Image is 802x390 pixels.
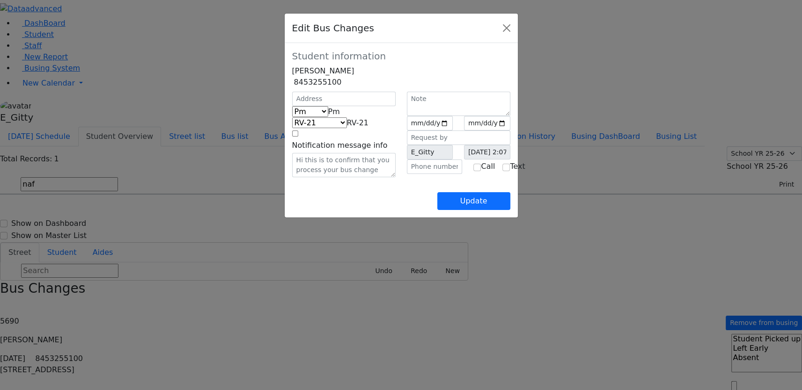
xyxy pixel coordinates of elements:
span: RV-21 [347,118,368,127]
input: Start date [407,116,453,130]
span: Pm [328,107,340,116]
button: Close [499,21,514,36]
span: 8453255100 [294,78,342,87]
h5: Edit Bus Changes [292,21,374,35]
input: Request by [407,130,510,145]
button: Update [437,192,510,210]
input: Created by user [407,145,453,159]
label: Call [481,161,495,172]
h5: Student information [292,51,510,62]
input: Phone number [407,159,463,174]
input: End date [464,116,510,130]
label: Text [510,161,525,172]
input: Created at [464,145,510,159]
label: Notification message info [292,140,388,151]
input: Address [292,92,396,106]
span: [PERSON_NAME] [292,66,354,75]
